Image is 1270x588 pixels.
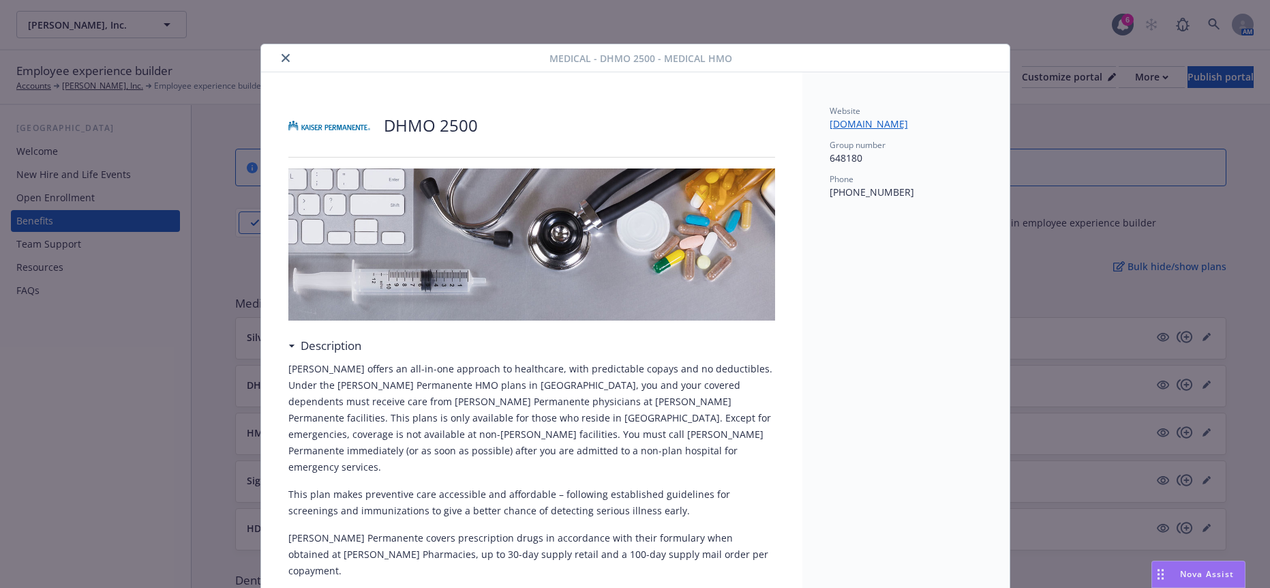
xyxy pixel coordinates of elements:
[301,337,361,355] h3: Description
[277,50,294,66] button: close
[1151,561,1245,588] button: Nova Assist
[288,530,775,579] p: [PERSON_NAME] Permanente covers prescription drugs in accordance with their formulary when obtain...
[830,139,886,151] span: Group number
[830,117,919,130] a: [DOMAIN_NAME]
[1180,568,1234,580] span: Nova Assist
[288,337,361,355] div: Description
[830,105,860,117] span: Website
[549,51,732,65] span: Medical - DHMO 2500 - Medical HMO
[830,185,982,199] p: [PHONE_NUMBER]
[288,168,775,321] img: banner
[830,173,853,185] span: Phone
[1152,561,1169,587] div: Drag to move
[830,151,982,165] p: 648180
[288,105,370,146] img: Kaiser Permanente Insurance Company
[288,361,775,475] p: [PERSON_NAME] offers an all-in-one approach to healthcare, with predictable copays and no deducti...
[384,114,478,137] p: DHMO 2500
[288,486,775,519] p: This plan makes preventive care accessible and affordable – following established guidelines for ...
